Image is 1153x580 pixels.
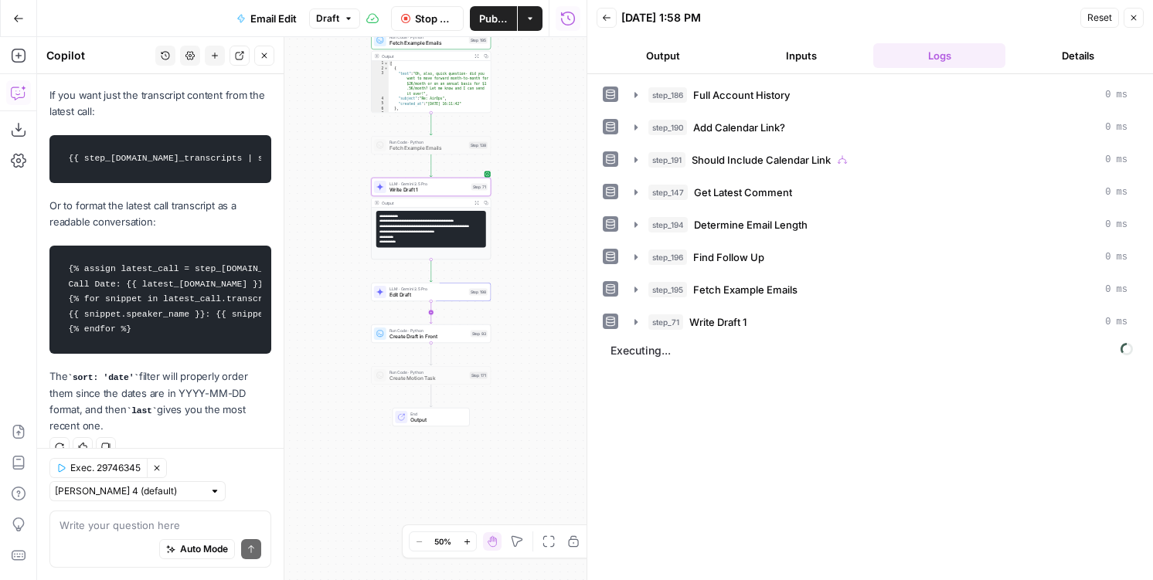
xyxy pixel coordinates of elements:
code: {{ step_[DOMAIN_NAME]_transcripts | sort: 'date' | last | map: 'transcript' }} [60,143,261,175]
span: step_186 [648,87,687,103]
span: step_194 [648,217,688,232]
div: Run Code · PythonFetch Example EmailsStep 195Output[ { "text":"Oh, also, quick question- did you ... [371,31,491,113]
div: Step 71 [471,184,488,191]
div: Step 195 [469,37,488,44]
div: 3 [372,71,389,97]
input: Claude Sonnet 4 (default) [55,483,203,499]
button: Email Edit [227,6,306,31]
span: Determine Email Length [694,217,808,232]
button: 0 ms [625,148,1137,172]
span: Should Include Calendar Link [692,152,831,168]
span: Publish [479,11,508,26]
span: Create Draft in Front [389,333,468,341]
p: If you want just the transcript content from the latest call: [49,87,271,120]
div: Step 171 [470,372,488,379]
button: 0 ms [625,115,1137,140]
div: Run Code · PythonCreate Motion TaskStep 171 [371,366,491,385]
code: last [127,406,158,415]
span: 0 ms [1105,315,1127,329]
span: LLM · Gemini 2.5 Pro [389,286,466,292]
div: Step 198 [469,289,488,296]
span: Run Code · Python [389,34,466,40]
span: step_190 [648,120,687,135]
span: Toggle code folding, rows 2 through 6 [384,66,389,72]
span: Add Calendar Link? [693,120,785,135]
button: 0 ms [625,310,1137,334]
div: LLM · Gemini 2.5 ProEdit DraftStep 198 [371,283,491,301]
button: 0 ms [625,277,1137,302]
span: 0 ms [1105,283,1127,297]
g: Edge from step_138 to step_71 [430,154,432,177]
p: Or to format the latest call transcript as a readable conversation: [49,198,271,230]
span: Run Code · Python [389,139,466,145]
g: Edge from step_71 to step_198 [430,259,432,282]
div: Run Code · PythonCreate Draft in FrontStep 93 [371,324,491,343]
div: 7 [372,111,389,117]
span: LLM · Gemini 2.5 Pro [389,181,468,187]
span: 0 ms [1105,218,1127,232]
span: Full Account History [693,87,790,103]
g: Edge from step_93 to step_171 [430,343,432,365]
span: Run Code · Python [389,369,467,375]
span: step_191 [648,152,685,168]
div: Step 138 [469,142,488,149]
g: Edge from step_195 to step_138 [430,113,432,135]
div: EndOutput [371,408,491,426]
span: Write Draft 1 [689,314,747,330]
button: Exec. 29746345 [49,458,147,478]
div: Step 93 [471,331,488,337]
span: Output [410,416,463,424]
button: Publish [470,6,517,31]
button: Inputs [735,43,867,68]
span: Fetch Example Emails [389,39,466,47]
span: Exec. 29746345 [70,461,141,475]
div: 6 [372,107,389,112]
button: Details [1012,43,1144,68]
button: 0 ms [625,83,1137,107]
span: Find Follow Up [693,249,764,265]
span: Get Latest Comment [694,185,792,200]
button: 0 ms [625,180,1137,205]
div: Copilot [46,48,151,63]
button: Auto Mode [159,539,235,559]
button: Logs [873,43,1005,68]
span: Edit Draft [389,291,466,299]
span: Write Draft 1 [389,186,468,194]
div: Run Code · PythonFetch Example EmailsStep 138 [371,136,491,154]
div: 2 [372,66,389,72]
span: Email Edit [250,11,297,26]
button: Output [597,43,729,68]
span: Draft [316,12,339,25]
g: Edge from step_198 to step_93 [430,301,432,324]
span: step_147 [648,185,688,200]
button: Draft [309,8,360,29]
span: 0 ms [1105,185,1127,199]
span: Create Motion Task [389,375,467,382]
span: Stop Run [415,11,454,26]
span: Run Code · Python [389,327,468,334]
span: Fetch Example Emails [693,282,798,297]
span: Toggle code folding, rows 7 through 11 [384,111,389,117]
div: 4 [372,97,389,102]
span: 0 ms [1105,88,1127,102]
button: 0 ms [625,245,1137,270]
span: step_195 [648,282,687,297]
div: Output [382,200,470,206]
div: Output [382,53,470,59]
div: 1 [372,61,389,66]
span: 0 ms [1105,250,1127,264]
span: 0 ms [1105,153,1127,167]
g: Edge from step_171 to end [430,385,432,407]
span: step_196 [648,249,687,265]
span: Toggle code folding, rows 1 through 52 [384,61,389,66]
span: step_71 [648,314,683,330]
span: 50% [434,535,451,548]
p: The filter will properly order them since the dates are in YYYY-MM-DD format, and then gives you ... [49,368,271,434]
button: Stop Run [391,6,464,31]
span: Auto Mode [180,542,228,556]
code: {% assign latest_call = step_[DOMAIN_NAME]_transcripts | sort: 'date' | last %} Call Date: {{ lat... [60,253,261,346]
span: Fetch Example Emails [389,144,466,152]
button: Reset [1080,8,1119,28]
code: sort: 'date' [67,373,139,382]
span: Reset [1087,11,1112,25]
